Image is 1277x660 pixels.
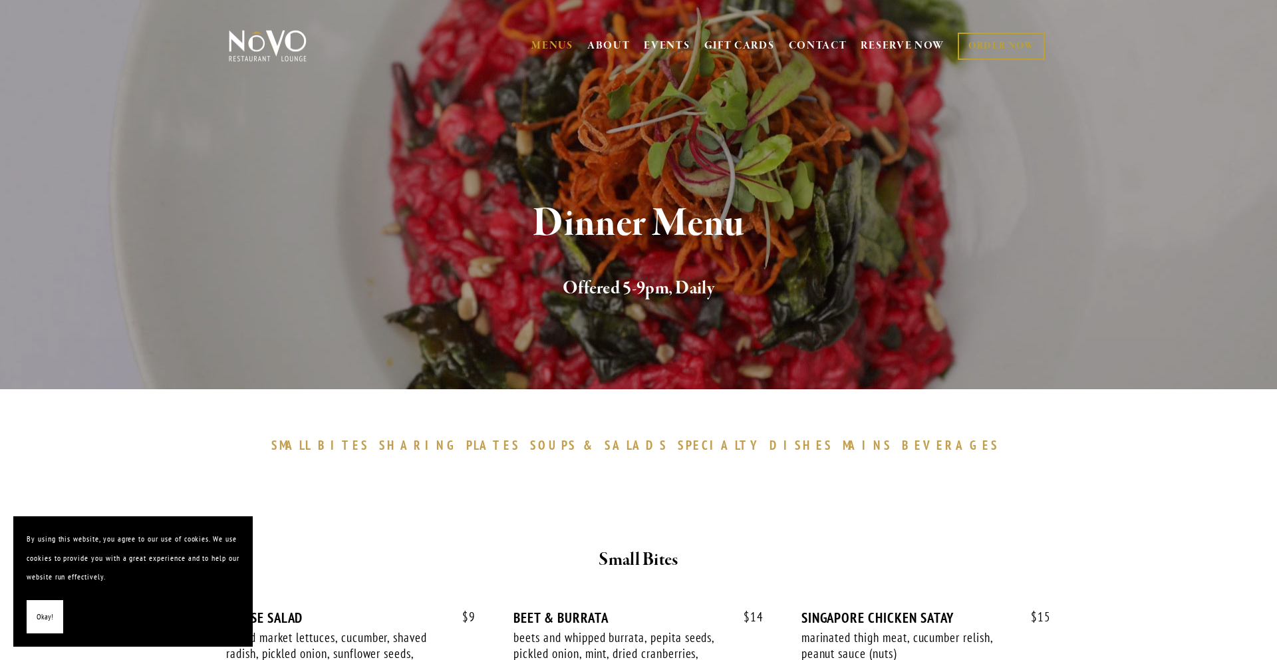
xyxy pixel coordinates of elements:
a: MENUS [531,39,573,53]
strong: Small Bites [599,548,678,572]
h2: Offered 5-9pm, Daily [251,275,1026,303]
span: BITES [318,437,369,453]
a: GIFT CARDS [704,33,775,59]
span: MAINS [843,437,893,453]
span: 15 [1018,609,1051,625]
a: ORDER NOW [958,33,1045,60]
span: SHARING [379,437,460,453]
span: PLATES [466,437,520,453]
a: CONTACT [789,33,847,59]
span: DISHES [770,437,833,453]
span: 9 [449,609,476,625]
a: SPECIALTYDISHES [678,437,839,453]
span: SALADS [605,437,668,453]
a: MAINS [843,437,899,453]
span: SPECIALTY [678,437,763,453]
span: Okay! [37,607,53,627]
span: $ [462,609,469,625]
p: By using this website, you agree to our use of cookies. We use cookies to provide you with a grea... [27,530,239,587]
a: BEVERAGES [902,437,1006,453]
a: SMALLBITES [271,437,376,453]
div: SINGAPORE CHICKEN SATAY [801,609,1051,626]
button: Okay! [27,600,63,634]
span: $ [744,609,750,625]
span: BEVERAGES [902,437,999,453]
section: Cookie banner [13,516,253,647]
img: Novo Restaurant &amp; Lounge [226,29,309,63]
span: 14 [730,609,764,625]
a: SHARINGPLATES [379,437,527,453]
span: SMALL [271,437,311,453]
div: HOUSE SALAD [226,609,476,626]
span: SOUPS [530,437,577,453]
h1: Dinner Menu [251,202,1026,246]
a: SOUPS&SALADS [530,437,674,453]
span: & [583,437,598,453]
div: BEET & BURRATA [513,609,763,626]
a: EVENTS [644,39,690,53]
span: $ [1031,609,1038,625]
a: ABOUT [587,39,631,53]
a: RESERVE NOW [861,33,944,59]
